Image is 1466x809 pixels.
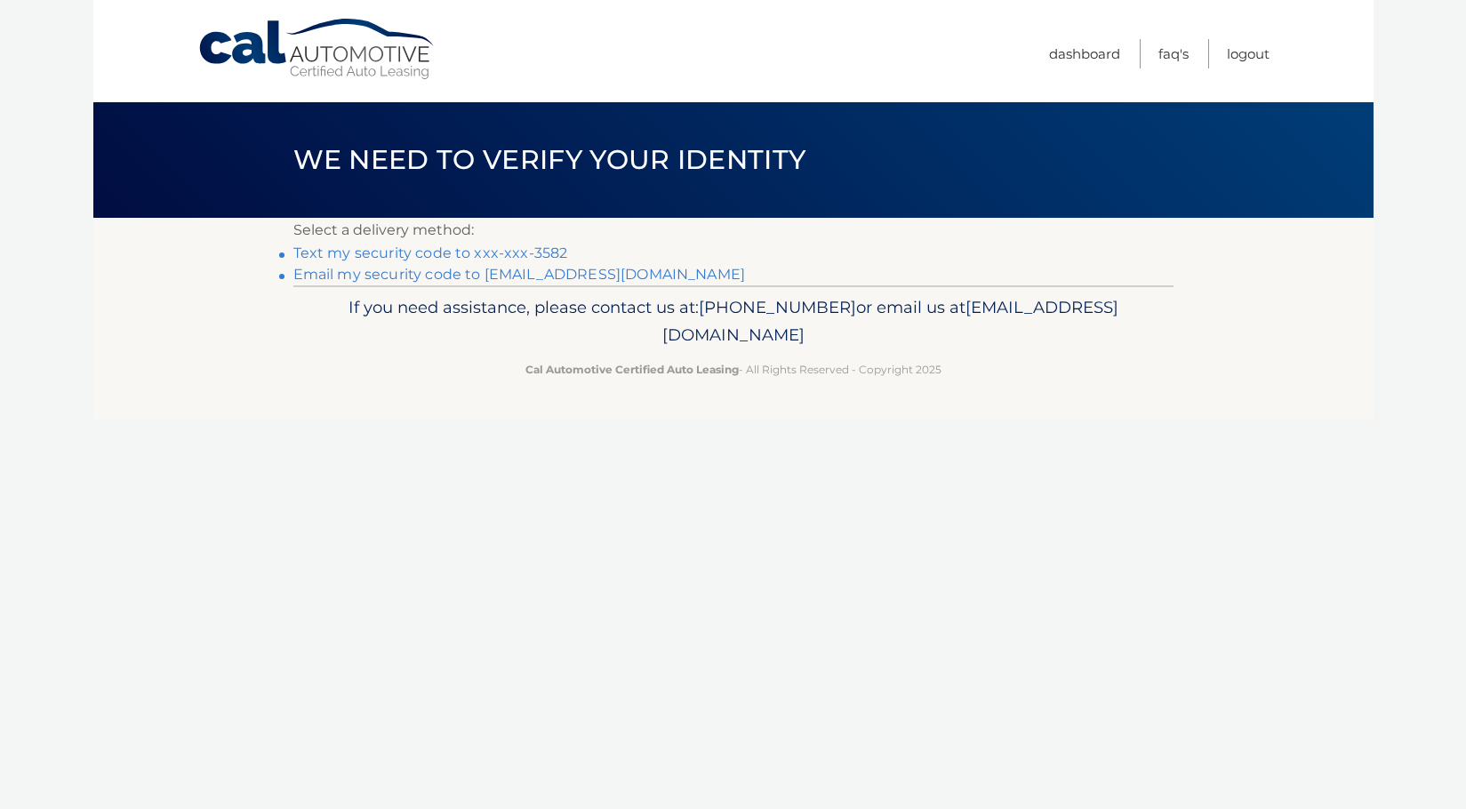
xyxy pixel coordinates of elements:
p: If you need assistance, please contact us at: or email us at [305,293,1162,350]
p: Select a delivery method: [293,218,1174,243]
a: Email my security code to [EMAIL_ADDRESS][DOMAIN_NAME] [293,266,746,283]
strong: Cal Automotive Certified Auto Leasing [525,363,739,376]
a: FAQ's [1158,39,1189,68]
a: Text my security code to xxx-xxx-3582 [293,244,568,261]
a: Cal Automotive [197,18,437,81]
span: [PHONE_NUMBER] [699,297,856,317]
p: - All Rights Reserved - Copyright 2025 [305,360,1162,379]
span: We need to verify your identity [293,143,806,176]
a: Dashboard [1049,39,1120,68]
a: Logout [1227,39,1270,68]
